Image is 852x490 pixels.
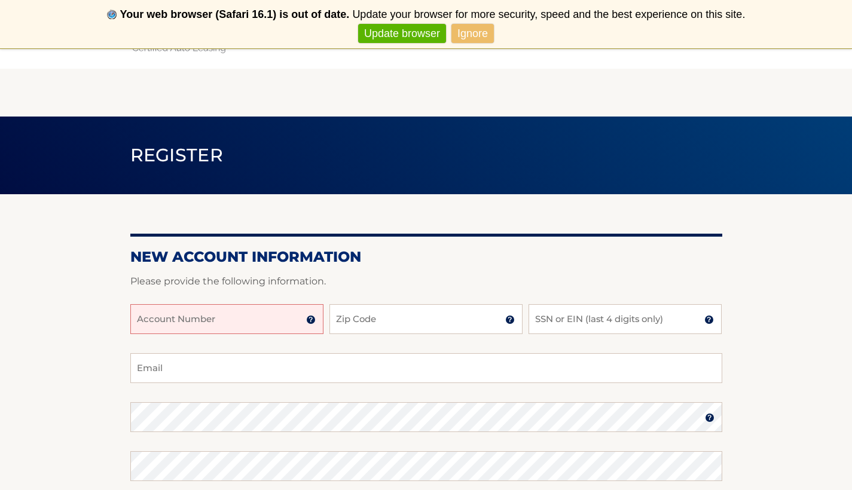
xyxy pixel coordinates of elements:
span: Update your browser for more security, speed and the best experience on this site. [352,8,745,20]
input: Email [130,353,722,383]
h2: New Account Information [130,248,722,266]
b: Your web browser (Safari 16.1) is out of date. [120,8,350,20]
img: tooltip.svg [505,315,515,324]
span: Register [130,144,224,166]
p: Please provide the following information. [130,273,722,290]
img: tooltip.svg [704,315,714,324]
input: SSN or EIN (last 4 digits only) [529,304,722,334]
a: Update browser [358,24,446,44]
img: tooltip.svg [306,315,316,324]
img: tooltip.svg [705,413,714,422]
input: Account Number [130,304,323,334]
input: Zip Code [329,304,523,334]
a: Ignore [451,24,494,44]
